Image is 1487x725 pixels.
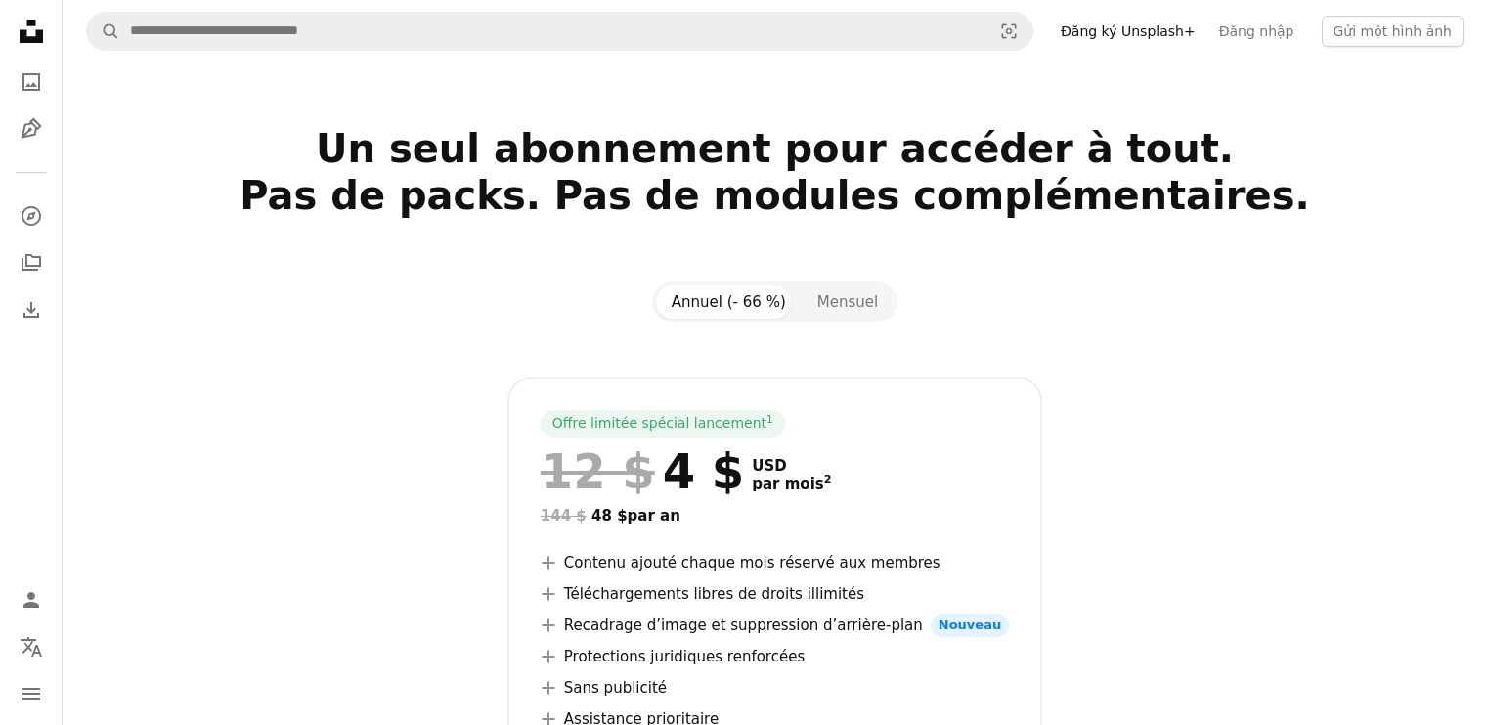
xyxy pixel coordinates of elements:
font: Đăng nhập [1219,23,1294,39]
button: Gửi một hình ảnh [1322,16,1465,47]
button: Tìm kiếm trên Unsplash [87,13,120,50]
font: Đăng ký Unsplash+ [1061,23,1196,39]
span: Nouveau [931,614,1009,637]
span: 12 $ [541,446,655,496]
a: Đăng nhập [1207,16,1306,47]
a: Trang chủ — Unsplash [12,12,51,55]
h2: Un seul abonnement pour accéder à tout. Pas de packs. Pas de modules complémentaires. [146,125,1405,266]
a: Hình ảnh [12,63,51,102]
li: Téléchargements libres de droits illimités [541,582,1009,606]
a: Bộ sưu tập [12,243,51,282]
a: Đăng ký Unsplash+ [1049,16,1207,47]
div: 48 $ par an [541,504,1009,528]
span: USD [752,457,831,475]
button: Thực đơn [12,674,51,713]
a: 1 [763,414,777,434]
form: Tìm kiếm hình ảnh trên toàn bộ trang web [86,12,1033,51]
button: Tìm kiếm hình ảnh [985,13,1032,50]
a: Đăng nhập / Đăng ký [12,580,51,619]
span: par mois [752,475,831,492]
a: Khám phá [12,196,51,235]
a: Hình minh họa [12,109,51,149]
span: 144 $ [541,507,587,525]
div: 4 $ [541,446,744,496]
li: Protections juridiques renforcées [541,645,1009,668]
div: Offre limitée spécial lancement [541,410,785,438]
button: Ngôn ngữ [12,627,51,666]
li: Contenu ajouté chaque mois réservé aux membres [541,551,1009,575]
sup: 1 [766,413,773,425]
sup: 2 [824,473,832,486]
font: Gửi một hình ảnh [1334,23,1453,39]
button: Mensuel [802,285,894,319]
li: Recadrage d’image et suppression d’arrière-plan [541,614,1009,637]
li: Sans publicité [541,676,1009,700]
a: Lịch sử tải xuống [12,290,51,329]
a: 2 [820,475,836,492]
button: Annuel (- 66 %) [656,285,802,319]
